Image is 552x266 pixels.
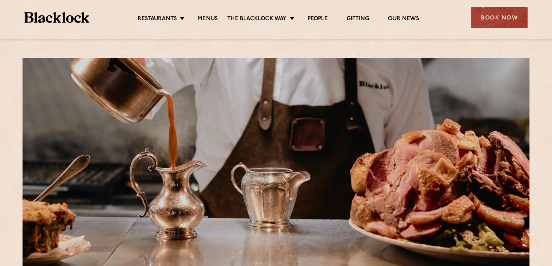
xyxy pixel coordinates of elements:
[198,15,218,24] a: Menus
[471,7,528,28] div: Book Now
[347,15,369,24] a: Gifting
[24,12,89,23] img: BL_Textured_Logo-footer-cropped.svg
[138,15,177,24] a: Restaurants
[308,15,328,24] a: People
[388,15,419,24] a: Our News
[227,15,287,24] a: The Blacklock Way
